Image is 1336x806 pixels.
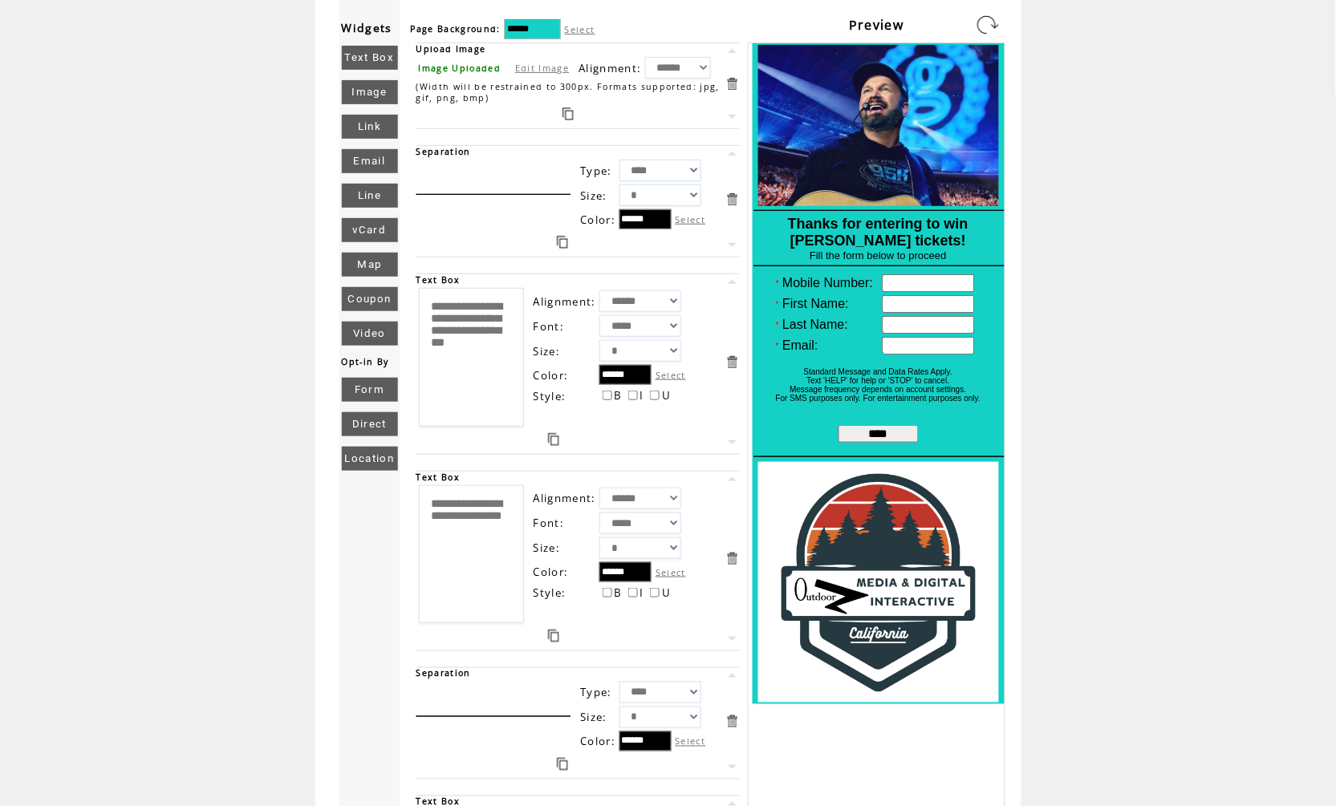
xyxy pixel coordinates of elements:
[656,566,686,578] label: Select
[342,447,398,471] a: Location
[615,586,623,601] span: B
[342,80,398,104] a: Image
[725,192,740,207] a: Delete this item
[725,76,740,91] a: Delete this item
[788,216,968,249] font: Thanks for entering to win [PERSON_NAME] tickets!
[534,389,566,403] span: Style:
[416,472,461,483] span: Text Box
[725,274,740,290] a: Move this item up
[662,389,671,403] span: U
[534,516,565,530] span: Font:
[565,23,595,35] label: Select
[662,586,671,601] span: U
[534,585,566,600] span: Style:
[534,368,569,383] span: Color:
[725,472,740,487] a: Move this item up
[782,318,848,331] font: Last Name:
[342,356,389,367] span: Opt-in By
[411,23,501,34] span: Page Background:
[790,385,966,394] font: Message frequency depends on account settings.
[640,586,644,601] span: I
[776,394,981,403] font: For SMS purposes only. For entertainment purposes only.
[342,412,398,436] a: Direct
[534,541,561,555] span: Size:
[581,188,608,203] span: Size:
[581,686,613,700] span: Type:
[534,565,569,579] span: Color:
[725,354,740,370] a: Delete this item
[615,389,623,403] span: B
[342,378,398,402] a: Form
[534,319,565,334] span: Font:
[810,249,947,261] font: Fill the form below to proceed
[416,146,471,157] span: Separation
[725,631,740,646] a: Move this item down
[342,149,398,173] a: Email
[557,758,568,771] a: Duplicate this item
[725,551,740,566] a: Delete this item
[676,735,706,747] label: Select
[534,294,596,309] span: Alignment:
[758,45,999,205] img: images
[548,630,559,642] a: Duplicate this item
[725,146,740,161] a: Move this item up
[416,274,461,286] span: Text Box
[581,213,616,227] span: Color:
[342,218,398,242] a: vCard
[806,376,949,385] font: Text 'HELP' for help or 'STOP' to cancel.
[804,367,952,376] font: Standard Message and Data Rates Apply.
[416,81,721,103] span: (Width will be restrained to 300px. Formats supported: jpg, gif, png, bmp)
[725,714,740,729] a: Delete this item
[849,16,904,34] span: Preview
[782,276,873,290] font: Mobile Number:
[515,62,569,74] a: Edit Image
[342,287,398,311] a: Coupon
[534,344,561,358] span: Size:
[758,462,999,703] img: images
[782,338,818,352] font: Email:
[581,735,616,749] span: Color:
[656,369,686,381] label: Select
[725,109,740,124] a: Move this item down
[342,20,392,35] span: Widgets
[579,61,642,75] span: Alignment:
[725,668,740,683] a: Move this item up
[725,759,740,775] a: Move this item down
[416,43,486,55] span: Upload Image
[640,389,644,403] span: I
[725,43,740,59] a: Move this item up
[782,297,849,310] font: First Name:
[548,433,559,446] a: Duplicate this item
[342,46,398,70] a: Text Box
[581,711,608,725] span: Size:
[342,322,398,346] a: Video
[581,164,613,178] span: Type:
[557,236,568,249] a: Duplicate this item
[725,237,740,253] a: Move this item down
[416,668,471,679] span: Separation
[725,435,740,450] a: Move this item down
[342,115,398,139] a: Link
[419,63,502,74] span: Image Uploaded
[562,107,574,120] a: Duplicate this item
[342,184,398,208] a: Line
[676,213,706,225] label: Select
[534,491,596,505] span: Alignment:
[342,253,398,277] a: Map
